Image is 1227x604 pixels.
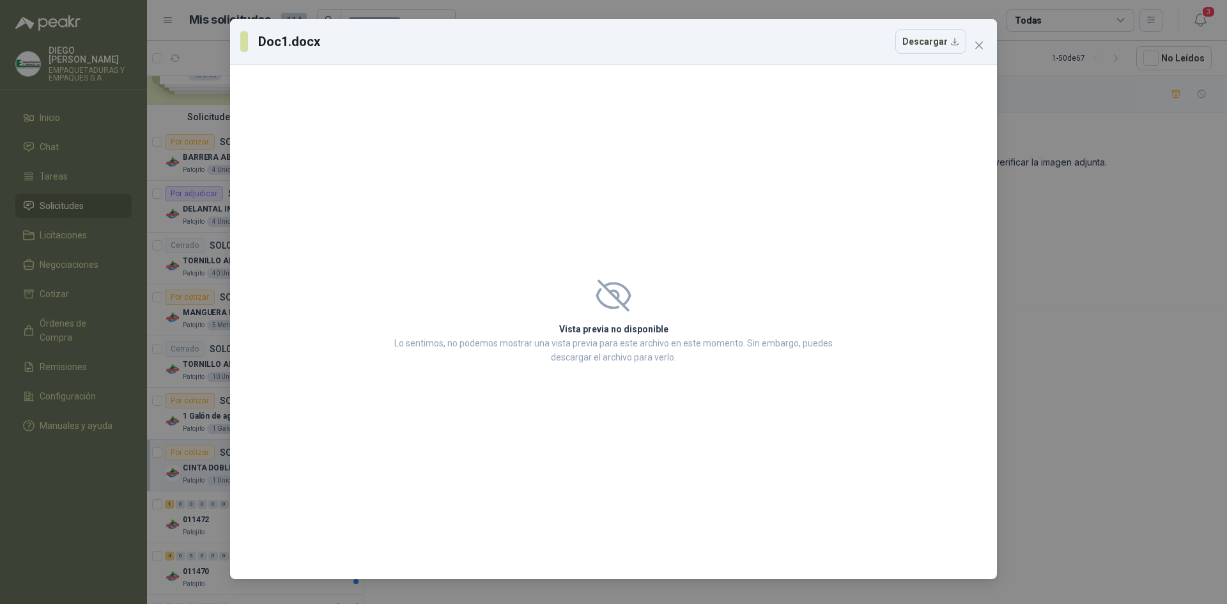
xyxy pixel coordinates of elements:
button: Close [969,35,989,56]
p: Lo sentimos, no podemos mostrar una vista previa para este archivo en este momento. Sin embargo, ... [390,336,837,364]
button: Descargar [895,29,966,54]
span: close [974,40,984,50]
h3: Doc1.docx [258,32,323,51]
h2: Vista previa no disponible [390,322,837,336]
